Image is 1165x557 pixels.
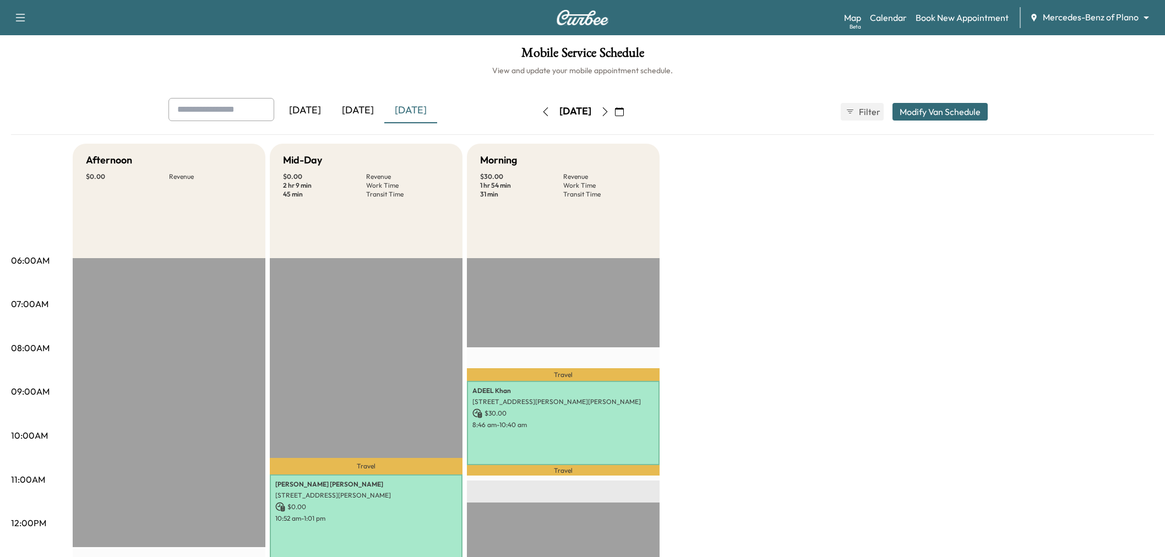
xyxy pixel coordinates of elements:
[11,297,48,310] p: 07:00AM
[472,421,654,429] p: 8:46 am - 10:40 am
[556,10,609,25] img: Curbee Logo
[11,429,48,442] p: 10:00AM
[472,397,654,406] p: [STREET_ADDRESS][PERSON_NAME][PERSON_NAME]
[283,172,366,181] p: $ 0.00
[86,172,169,181] p: $ 0.00
[480,172,563,181] p: $ 30.00
[563,190,646,199] p: Transit Time
[472,408,654,418] p: $ 30.00
[275,502,457,512] p: $ 0.00
[11,65,1154,76] h6: View and update your mobile appointment schedule.
[467,368,660,381] p: Travel
[283,152,322,168] h5: Mid-Day
[86,152,132,168] h5: Afternoon
[870,11,907,24] a: Calendar
[283,181,366,190] p: 2 hr 9 min
[331,98,384,123] div: [DATE]
[11,254,50,267] p: 06:00AM
[850,23,861,31] div: Beta
[275,514,457,523] p: 10:52 am - 1:01 pm
[844,11,861,24] a: MapBeta
[283,190,366,199] p: 45 min
[11,473,45,486] p: 11:00AM
[480,152,517,168] h5: Morning
[480,190,563,199] p: 31 min
[11,341,50,354] p: 08:00AM
[275,491,457,500] p: [STREET_ADDRESS][PERSON_NAME]
[11,516,46,529] p: 12:00PM
[563,181,646,190] p: Work Time
[480,181,563,190] p: 1 hr 54 min
[270,458,462,474] p: Travel
[563,172,646,181] p: Revenue
[892,103,988,121] button: Modify Van Schedule
[366,172,449,181] p: Revenue
[384,98,437,123] div: [DATE]
[275,480,457,489] p: [PERSON_NAME] [PERSON_NAME]
[467,465,660,476] p: Travel
[1043,11,1139,24] span: Mercedes-Benz of Plano
[11,385,50,398] p: 09:00AM
[11,46,1154,65] h1: Mobile Service Schedule
[366,181,449,190] p: Work Time
[169,172,252,181] p: Revenue
[916,11,1009,24] a: Book New Appointment
[559,105,591,118] div: [DATE]
[279,98,331,123] div: [DATE]
[366,190,449,199] p: Transit Time
[841,103,884,121] button: Filter
[859,105,879,118] span: Filter
[472,386,654,395] p: ADEEL Khan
